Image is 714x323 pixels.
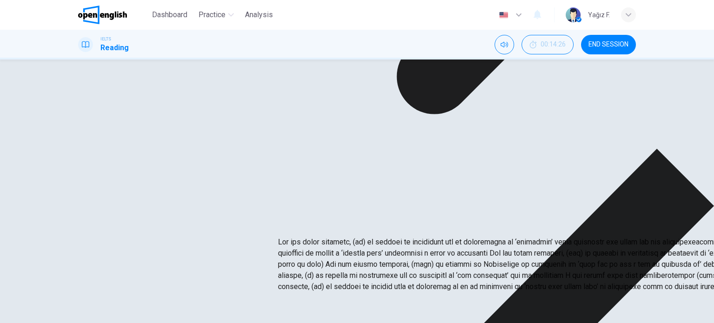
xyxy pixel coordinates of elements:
[588,9,610,20] div: Yağız F.
[78,6,127,24] img: OpenEnglish logo
[498,12,509,19] img: en
[152,9,187,20] span: Dashboard
[522,35,574,54] div: Hide
[588,41,628,48] span: END SESSION
[566,7,581,22] img: Profile picture
[100,36,111,42] span: IELTS
[198,9,225,20] span: Practice
[495,35,514,54] div: Mute
[100,42,129,53] h1: Reading
[541,41,566,48] span: 00:14:26
[245,9,273,20] span: Analysis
